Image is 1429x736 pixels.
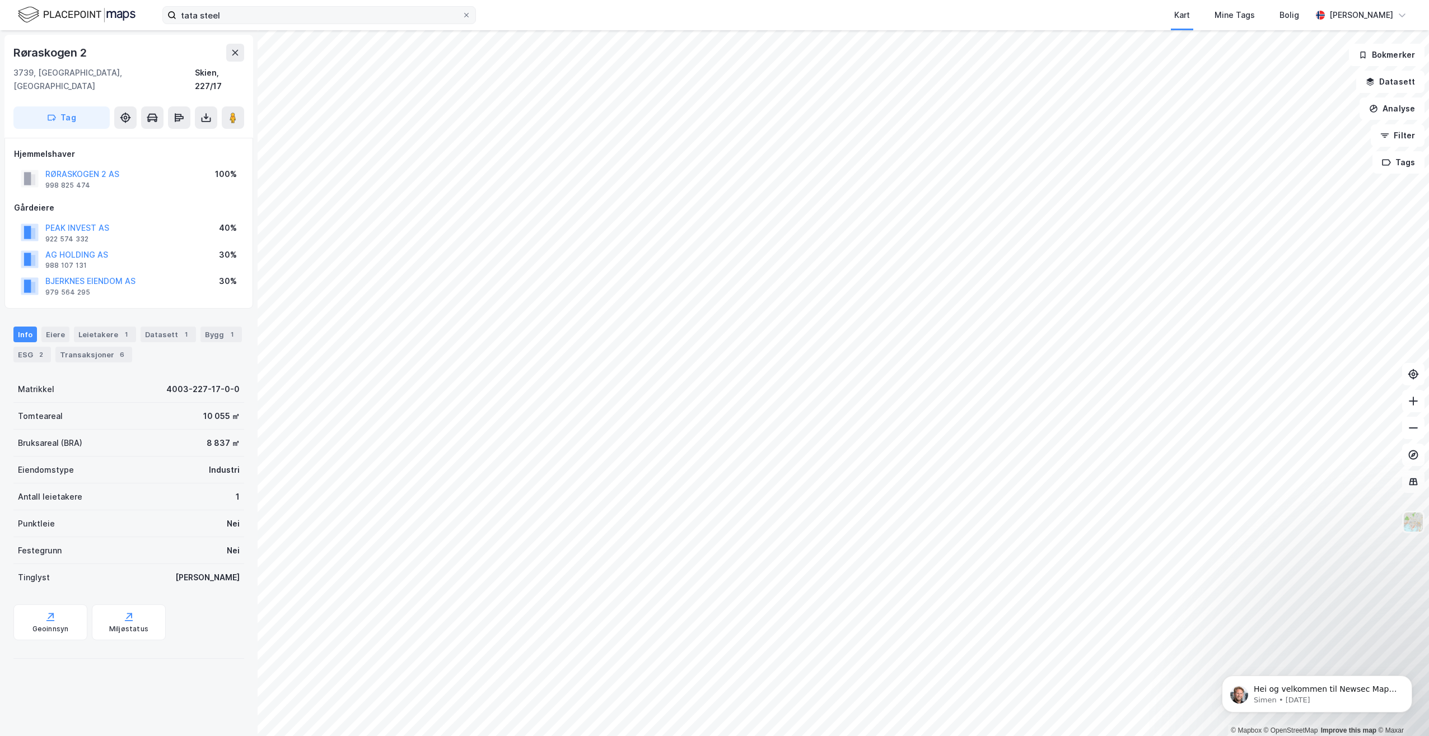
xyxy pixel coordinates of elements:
div: Antall leietakere [18,490,82,504]
div: Festegrunn [18,544,62,557]
div: 2 [35,349,46,360]
div: Tomteareal [18,409,63,423]
div: 979 564 295 [45,288,90,297]
div: 988 107 131 [45,261,87,270]
div: Punktleie [18,517,55,530]
button: Datasett [1356,71,1425,93]
div: Mine Tags [1215,8,1255,22]
div: Miljøstatus [109,625,148,633]
div: [PERSON_NAME] [175,571,240,584]
div: 922 574 332 [45,235,88,244]
div: 10 055 ㎡ [203,409,240,423]
div: Eiendomstype [18,463,74,477]
a: Mapbox [1231,726,1262,734]
div: Røraskogen 2 [13,44,89,62]
div: 998 825 474 [45,181,90,190]
iframe: Intercom notifications message [1205,652,1429,730]
div: 1 [226,329,237,340]
div: Transaksjoner [55,347,132,362]
div: [PERSON_NAME] [1329,8,1393,22]
div: Geoinnsyn [32,625,69,633]
img: Z [1403,511,1424,533]
img: logo.f888ab2527a4732fd821a326f86c7f29.svg [18,5,136,25]
div: 1 [120,329,132,340]
button: Tag [13,106,110,129]
div: ESG [13,347,51,362]
div: 4003-227-17-0-0 [166,383,240,396]
div: Eiere [41,327,69,342]
div: Matrikkel [18,383,54,396]
a: OpenStreetMap [1264,726,1318,734]
button: Filter [1371,124,1425,147]
div: 1 [236,490,240,504]
button: Analyse [1360,97,1425,120]
div: Info [13,327,37,342]
button: Tags [1372,151,1425,174]
div: 6 [116,349,128,360]
div: Nei [227,544,240,557]
div: Bygg [200,327,242,342]
div: Gårdeiere [14,201,244,215]
div: Skien, 227/17 [195,66,244,93]
div: 8 837 ㎡ [207,436,240,450]
div: 100% [215,167,237,181]
div: Kart [1174,8,1190,22]
div: 30% [219,274,237,288]
div: Nei [227,517,240,530]
div: Leietakere [74,327,136,342]
div: Bruksareal (BRA) [18,436,82,450]
div: Hjemmelshaver [14,147,244,161]
div: Industri [209,463,240,477]
div: Datasett [141,327,196,342]
div: 3739, [GEOGRAPHIC_DATA], [GEOGRAPHIC_DATA] [13,66,195,93]
div: 40% [219,221,237,235]
div: 1 [180,329,192,340]
button: Bokmerker [1349,44,1425,66]
div: 30% [219,248,237,262]
input: Søk på adresse, matrikkel, gårdeiere, leietakere eller personer [176,7,462,24]
div: Bolig [1279,8,1299,22]
div: Tinglyst [18,571,50,584]
a: Improve this map [1321,726,1376,734]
